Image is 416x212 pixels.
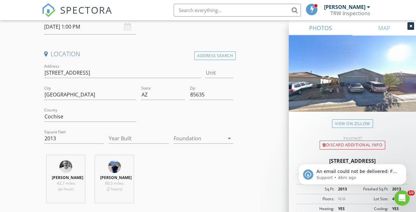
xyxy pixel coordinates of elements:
[59,160,72,173] img: img_1950_1.jpg
[407,190,415,195] span: 10
[388,196,406,202] div: 4792
[225,135,233,142] i: arrow_drop_down
[332,119,373,128] a: View on Zillow
[352,206,388,212] div: Cooling:
[334,206,352,212] div: YES
[289,136,416,141] div: Incorrect?
[174,4,301,17] input: Search everything...
[324,4,365,10] div: [PERSON_NAME]
[52,175,83,180] strong: [PERSON_NAME]
[338,196,345,202] span: N/A
[298,196,334,202] div: Floors:
[289,150,416,195] iframe: Intercom notifications message
[298,206,334,212] div: Heating:
[394,190,410,206] iframe: Intercom live chat
[100,175,132,180] strong: [PERSON_NAME]
[108,160,121,173] img: img_9058.jpeg
[57,181,75,186] span: 42.7 miles
[44,19,136,35] input: Select date
[320,141,385,149] div: Discard Additional info
[388,206,406,212] div: YES
[107,186,122,192] span: (2 hours)
[352,196,388,202] div: Lot Size:
[60,3,112,17] span: SPECTORA
[289,20,352,36] a: PHOTOS
[105,181,123,186] span: 60.5 miles
[42,3,56,17] img: The Best Home Inspection Software - Spectora
[330,10,370,17] div: TRW Inspections
[289,36,416,127] img: streetview
[194,51,236,60] div: Address Search
[42,9,112,22] a: SPECTORA
[44,50,233,58] h4: Location
[58,186,73,192] span: (an hour)
[352,20,416,36] a: MAP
